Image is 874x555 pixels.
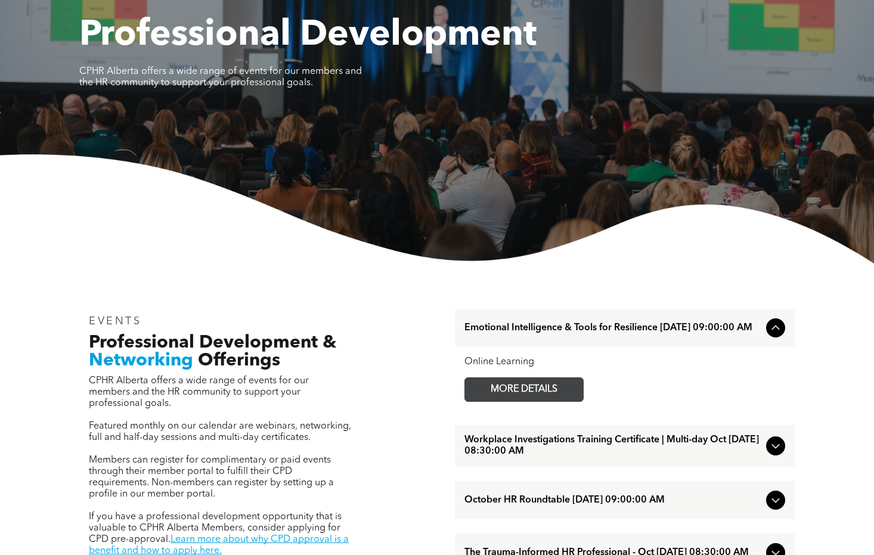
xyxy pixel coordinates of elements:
[464,323,761,334] span: Emotional Intelligence & Tools for Resilience [DATE] 09:00:00 AM
[464,356,785,368] div: Online Learning
[89,316,142,327] span: EVENTS
[464,495,761,506] span: October HR Roundtable [DATE] 09:00:00 AM
[89,455,334,499] span: Members can register for complimentary or paid events through their member portal to fulfill thei...
[89,512,342,544] span: If you have a professional development opportunity that is valuable to CPHR Alberta Members, cons...
[198,352,280,370] span: Offerings
[477,378,571,401] span: MORE DETAILS
[89,376,309,408] span: CPHR Alberta offers a wide range of events for our members and the HR community to support your p...
[79,67,362,88] span: CPHR Alberta offers a wide range of events for our members and the HR community to support your p...
[89,421,351,442] span: Featured monthly on our calendar are webinars, networking, full and half-day sessions and multi-d...
[89,334,336,352] span: Professional Development &
[464,377,584,402] a: MORE DETAILS
[89,352,193,370] span: Networking
[464,435,761,457] span: Workplace Investigations Training Certificate | Multi-day Oct [DATE] 08:30:00 AM
[79,18,537,54] span: Professional Development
